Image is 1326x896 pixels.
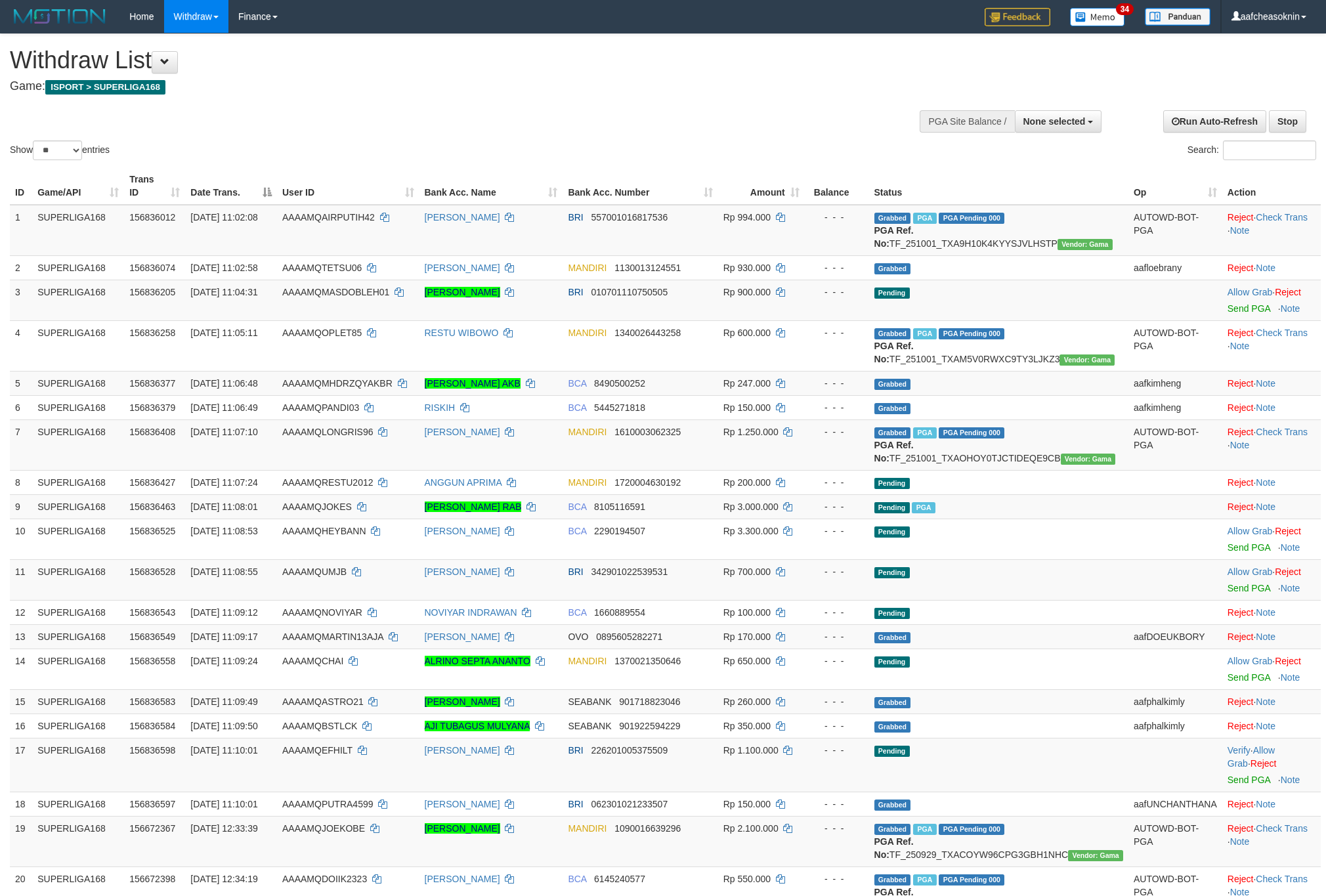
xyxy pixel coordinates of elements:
td: 14 [10,649,32,689]
td: SUPERLIGA168 [32,470,124,494]
span: Grabbed [874,379,911,390]
a: [PERSON_NAME] [425,799,500,809]
td: SUPERLIGA168 [32,624,124,649]
a: Note [1281,542,1300,553]
a: Note [1256,799,1275,809]
span: Rp 150.000 [723,402,771,413]
span: 156836012 [129,212,175,223]
span: Pending [874,567,910,578]
span: Marked by aafsoycanthlai [912,502,935,513]
a: [PERSON_NAME] [425,823,500,834]
span: Copy 8490500252 to clipboard [594,378,645,389]
a: [PERSON_NAME] [425,696,500,707]
a: Note [1256,402,1275,413]
b: PGA Ref. No: [874,225,914,249]
span: 156836463 [129,501,175,512]
span: Copy 1660889554 to clipboard [594,607,645,618]
a: Note [1230,341,1250,351]
div: - - - [810,326,864,339]
td: 15 [10,689,32,714]
td: 9 [10,494,32,519]
span: · [1228,656,1275,666]
span: Copy 557001016817536 to clipboard [591,212,668,223]
td: aafkimheng [1128,395,1222,419]
a: [PERSON_NAME] RAB [425,501,522,512]
span: Rp 100.000 [723,607,771,618]
a: Run Auto-Refresh [1163,110,1266,133]
button: None selected [1015,110,1102,133]
a: Reject [1275,287,1301,297]
a: Check Trans [1256,874,1308,884]
span: Rp 1.250.000 [723,427,779,437]
a: Reject [1275,566,1301,577]
span: Pending [874,478,910,489]
span: None selected [1023,116,1086,127]
a: Allow Grab [1228,745,1275,769]
td: · [1222,559,1321,600]
span: MANDIRI [568,656,607,666]
td: 12 [10,600,32,624]
td: · [1222,519,1321,559]
img: Feedback.jpg [985,8,1050,26]
a: Send PGA [1228,583,1270,593]
span: Rp 3.000.000 [723,501,779,512]
div: - - - [810,565,864,578]
span: AAAAMQUMJB [282,566,347,577]
span: Rp 247.000 [723,378,771,389]
td: · [1222,395,1321,419]
a: Reject [1228,263,1254,273]
a: Note [1281,303,1300,314]
td: SUPERLIGA168 [32,689,124,714]
a: Reject [1228,874,1254,884]
a: Note [1256,721,1275,731]
span: [DATE] 11:02:58 [190,263,257,273]
a: Reject [1228,212,1254,223]
td: · [1222,255,1321,280]
td: SUPERLIGA168 [32,519,124,559]
span: [DATE] 11:09:12 [190,607,257,618]
a: Note [1281,583,1300,593]
a: Reject [1228,721,1254,731]
span: Rp 700.000 [723,566,771,577]
span: [DATE] 11:07:10 [190,427,257,437]
td: 1 [10,205,32,256]
span: Copy 1130013124551 to clipboard [614,263,681,273]
th: Balance [805,167,869,205]
td: 11 [10,559,32,600]
a: Note [1256,501,1275,512]
span: 156836525 [129,526,175,536]
span: Copy 0895605282271 to clipboard [596,631,662,642]
a: Note [1256,378,1275,389]
td: SUPERLIGA168 [32,559,124,600]
span: Grabbed [874,328,911,339]
span: Pending [874,502,910,513]
div: - - - [810,630,864,643]
td: aafphalkimly [1128,689,1222,714]
span: Rp 930.000 [723,263,771,273]
span: 156836408 [129,427,175,437]
span: Pending [874,288,910,299]
td: TF_251001_TXA9H10K4KYYSJVLHSTP [869,205,1128,256]
span: Rp 200.000 [723,477,771,488]
a: ALRINO SEPTA ANANTO [425,656,530,666]
span: MANDIRI [568,263,607,273]
td: · [1222,280,1321,320]
span: [DATE] 11:04:31 [190,287,257,297]
td: SUPERLIGA168 [32,395,124,419]
span: · [1228,526,1275,536]
span: · [1228,566,1275,577]
span: BCA [568,607,586,618]
span: [DATE] 11:08:01 [190,501,257,512]
span: PGA Pending [939,427,1004,438]
a: Note [1256,607,1275,618]
b: PGA Ref. No: [874,341,914,364]
a: [PERSON_NAME] [425,874,500,884]
td: · [1222,371,1321,395]
div: - - - [810,606,864,619]
a: Stop [1269,110,1306,133]
a: RESTU WIBOWO [425,328,499,338]
td: SUPERLIGA168 [32,320,124,371]
td: · [1222,624,1321,649]
span: MANDIRI [568,427,607,437]
td: SUPERLIGA168 [32,714,124,738]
